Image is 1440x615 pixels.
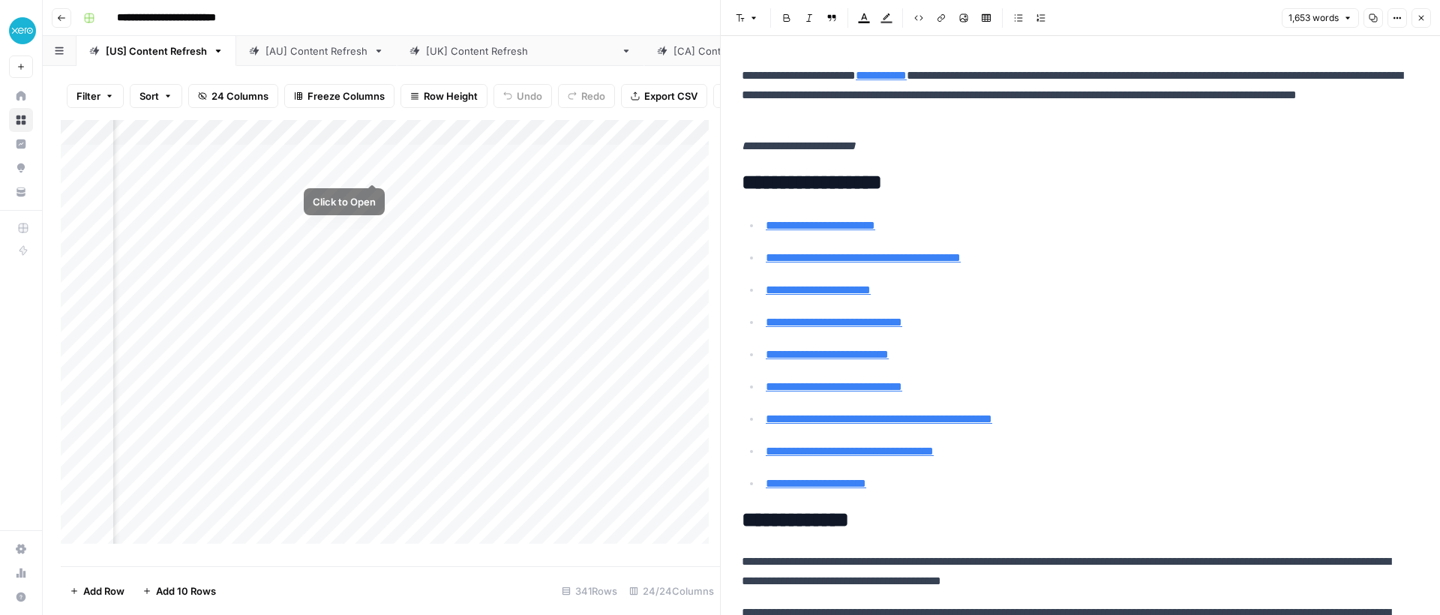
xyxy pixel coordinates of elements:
span: Export CSV [644,88,697,103]
a: [AU] Content Refresh [236,36,397,66]
a: Your Data [9,180,33,204]
button: Sort [130,84,182,108]
span: Redo [581,88,605,103]
a: [CA] Content Refresh [644,36,805,66]
div: [US] Content Refresh [106,43,207,58]
button: Export CSV [621,84,707,108]
div: 24/24 Columns [623,579,720,603]
button: Freeze Columns [284,84,394,108]
span: Freeze Columns [307,88,385,103]
a: Browse [9,108,33,132]
div: [CA] Content Refresh [673,43,775,58]
a: Opportunities [9,156,33,180]
button: Filter [67,84,124,108]
div: 341 Rows [556,579,623,603]
span: 1,653 words [1288,11,1339,25]
div: [AU] Content Refresh [265,43,367,58]
a: [[GEOGRAPHIC_DATA]] Content Refresh [397,36,644,66]
span: Add Row [83,583,124,598]
span: Add 10 Rows [156,583,216,598]
img: XeroOps Logo [9,17,36,44]
div: [[GEOGRAPHIC_DATA]] Content Refresh [426,43,615,58]
a: Usage [9,561,33,585]
button: Redo [558,84,615,108]
button: Help + Support [9,585,33,609]
button: 1,653 words [1282,8,1359,28]
span: Sort [139,88,159,103]
span: Filter [76,88,100,103]
button: 24 Columns [188,84,278,108]
button: Undo [493,84,552,108]
a: Settings [9,537,33,561]
a: [US] Content Refresh [76,36,236,66]
button: Add 10 Rows [133,579,225,603]
button: Workspace: XeroOps [9,12,33,49]
button: Add Row [61,579,133,603]
span: Row Height [424,88,478,103]
button: Row Height [400,84,487,108]
span: Undo [517,88,542,103]
a: Home [9,84,33,108]
span: 24 Columns [211,88,268,103]
a: Insights [9,132,33,156]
